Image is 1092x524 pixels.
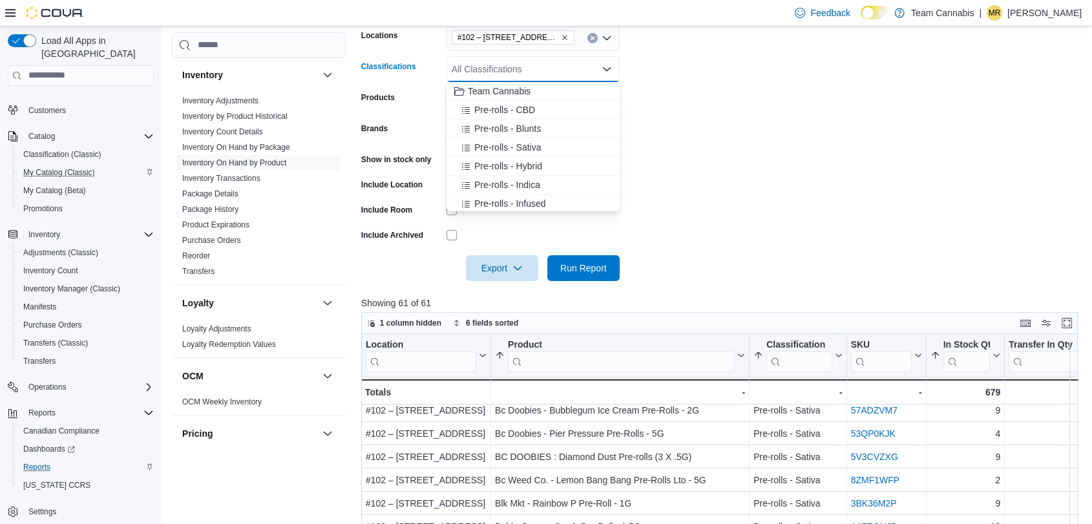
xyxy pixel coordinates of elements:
button: Reports [13,458,159,476]
button: Classification [753,339,842,372]
div: Blk Mkt - Rainbow P Pre-Roll - 1G [495,496,745,511]
button: Close list of options [602,64,612,74]
span: Transfers (Classic) [23,338,88,348]
label: Include Archived [361,230,423,240]
button: Purchase Orders [13,316,159,334]
button: Catalog [3,127,159,145]
div: #102 – [STREET_ADDRESS] [366,403,487,418]
button: Classification (Classic) [13,145,159,163]
a: Inventory Transactions [182,174,260,183]
button: Open list of options [602,33,612,43]
a: Transfers [18,353,61,369]
div: Location [366,339,476,351]
div: - [753,384,842,400]
a: My Catalog (Beta) [18,183,91,198]
a: Inventory On Hand by Package [182,143,290,152]
button: Display options [1038,315,1054,331]
a: Promotions [18,201,68,216]
button: My Catalog (Classic) [13,163,159,182]
label: Products [361,92,395,103]
button: Inventory [320,67,335,83]
button: Inventory [23,227,65,242]
button: Transfers (Classic) [13,334,159,352]
span: Feedback [810,6,850,19]
a: Customers [23,103,71,118]
span: [US_STATE] CCRS [23,480,90,490]
span: Loyalty Redemption Values [182,339,276,350]
span: Adjustments (Classic) [23,247,98,258]
span: Operations [23,379,154,395]
span: Reports [23,405,154,421]
span: Transfers [182,266,215,277]
div: #102 – [STREET_ADDRESS] [366,472,487,488]
label: Brands [361,123,388,134]
button: Operations [23,379,72,395]
a: Package Details [182,189,238,198]
button: Loyalty [320,295,335,311]
div: 0 [1009,384,1090,400]
div: Transfer In Qty [1009,339,1080,372]
div: In Stock Qty [943,339,990,372]
a: 57ADZVM7 [850,405,897,415]
span: Reports [23,462,50,472]
div: Pre-rolls - Sativa [753,472,842,488]
button: Pre-rolls - Sativa [446,138,620,157]
span: Team Cannabis [468,85,530,98]
span: Purchase Orders [18,317,154,333]
span: Run Report [560,262,607,275]
a: Loyalty Adjustments [182,324,251,333]
span: Operations [28,382,67,392]
span: Adjustments (Classic) [18,245,154,260]
h3: Inventory [182,68,223,81]
a: 5V3CVZXG [850,452,898,462]
span: 1 column hidden [380,318,441,328]
button: Pre-rolls - Blunts [446,120,620,138]
div: 0 [1009,426,1090,441]
div: Bc Doobies - Bubblegum Ice Cream Pre-Rolls - 2G [495,403,745,418]
button: Inventory Count [13,262,159,280]
span: Washington CCRS [18,477,154,493]
p: Team Cannabis [911,5,974,21]
a: Adjustments (Classic) [18,245,103,260]
div: 0 [1009,449,1090,465]
span: Export [474,255,530,281]
button: Loyalty [182,297,317,309]
span: Catalog [23,129,154,144]
div: Totals [365,384,487,400]
div: Michelle Rochon [987,5,1002,21]
button: Run Report [547,255,620,281]
label: Classifications [361,61,416,72]
div: Loyalty [172,321,346,357]
span: Classification (Classic) [23,149,101,160]
span: Reorder [182,251,210,261]
button: Team Cannabis [446,82,620,101]
button: Pricing [320,426,335,441]
span: Classification (Classic) [18,147,154,162]
div: 4 [930,426,1000,441]
span: Transfers [18,353,154,369]
span: #102 – 950 W. Broadway [452,30,574,45]
div: 9 [930,496,1000,511]
div: #102 – [STREET_ADDRESS] [366,449,487,465]
h3: Pricing [182,427,213,440]
div: 2 [930,472,1000,488]
span: My Catalog (Classic) [23,167,95,178]
span: Load All Apps in [GEOGRAPHIC_DATA] [36,34,154,60]
button: Pricing [182,427,317,440]
div: 9 [930,403,1000,418]
a: Transfers [182,267,215,276]
button: Inventory [182,68,317,81]
button: Canadian Compliance [13,422,159,440]
button: Transfers [13,352,159,370]
button: Enter fullscreen [1059,315,1075,331]
a: Purchase Orders [18,317,87,333]
span: Pre-rolls - CBD [474,103,535,116]
button: Pre-rolls - Hybrid [446,157,620,176]
button: My Catalog (Beta) [13,182,159,200]
button: Pre-rolls - Indica [446,176,620,194]
a: Inventory by Product Historical [182,112,288,121]
span: Package Details [182,189,238,199]
a: Purchase Orders [182,236,241,245]
a: My Catalog (Classic) [18,165,100,180]
div: Pre-rolls - Sativa [753,403,842,418]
